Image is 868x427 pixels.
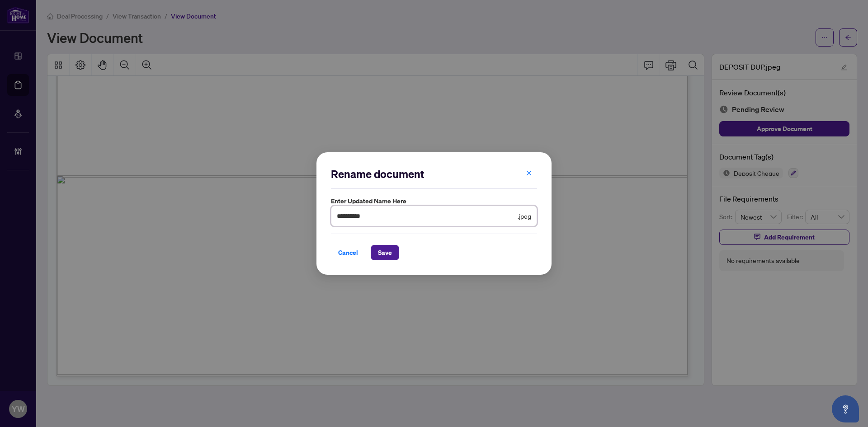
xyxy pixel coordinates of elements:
span: close [526,170,532,176]
h2: Rename document [331,167,537,181]
label: Enter updated name here [331,196,537,206]
span: Save [378,245,392,260]
span: .jpeg [518,211,531,221]
button: Cancel [331,245,365,260]
span: Cancel [338,245,358,260]
button: Save [371,245,399,260]
button: Open asap [832,395,859,422]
